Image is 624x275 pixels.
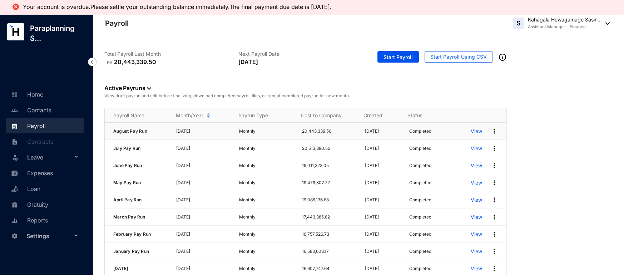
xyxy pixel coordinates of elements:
img: more.27664ee4a8faa814348e188645a3c1fc.svg [491,248,498,255]
p: Completed [409,162,431,169]
p: Assistant Manager - Finance [528,23,602,30]
p: [DATE] [176,213,231,221]
img: more.27664ee4a8faa814348e188645a3c1fc.svg [491,179,498,186]
p: Completed [409,145,431,152]
a: Home [9,91,43,98]
li: Gratuity [6,196,84,212]
button: Start Payroll [377,51,419,63]
a: Reports [9,217,48,224]
a: View [471,213,482,221]
p: 16,757,526.73 [302,231,356,238]
span: S [516,20,521,26]
p: 20,443,339.50 [114,58,156,66]
p: Monthly [239,145,293,152]
p: [DATE] [176,162,231,169]
p: [DATE] [365,231,401,238]
img: alert-icon-error.ae2eb8c10aa5e3dc951a89517520af3a.svg [11,3,20,11]
p: Kahagala Hewagamage Sasin... [528,16,602,23]
span: Leave [27,150,72,164]
p: [DATE] [176,265,231,272]
span: March Pay Run [113,214,145,220]
a: View [471,248,482,255]
li: Reports [6,212,84,228]
img: nav-icon-left.19a07721e4dec06a274f6d07517f07b7.svg [88,58,96,66]
p: [DATE] [176,128,231,135]
p: Monthly [239,179,293,186]
th: Created [355,108,399,123]
p: [DATE] [365,196,401,203]
a: View [471,179,482,186]
a: View [471,196,482,203]
p: View [471,145,482,152]
li: Contacts [6,102,84,118]
img: loan-unselected.d74d20a04637f2d15ab5.svg [11,186,18,192]
img: more.27664ee4a8faa814348e188645a3c1fc.svg [491,231,498,238]
p: [DATE] [365,145,401,152]
p: [DATE] [238,58,258,66]
a: Payroll [9,122,46,129]
p: Completed [409,213,431,221]
p: Monthly [239,231,293,238]
button: Start Payroll Using CSV [425,51,492,63]
span: May Pay Run [113,180,141,185]
span: Settings [26,229,72,243]
img: more.27664ee4a8faa814348e188645a3c1fc.svg [491,265,498,272]
p: 19,011,323.05 [302,162,356,169]
p: LKR [104,59,114,66]
p: Completed [409,265,431,272]
img: people-unselected.118708e94b43a90eceab.svg [11,107,18,114]
p: [DATE] [176,248,231,255]
p: [DATE] [365,265,401,272]
p: 16,607,747.64 [302,265,356,272]
a: View [471,231,482,238]
img: home-unselected.a29eae3204392db15eaf.svg [11,92,18,98]
img: contract-unselected.99e2b2107c0a7dd48938.svg [11,139,18,145]
p: Monthly [239,162,293,169]
img: expense-unselected.2edcf0507c847f3e9e96.svg [11,170,18,177]
p: Paraplanning S... [24,23,93,43]
p: Monthly [239,128,293,135]
span: June Pay Run [113,163,142,168]
img: more.27664ee4a8faa814348e188645a3c1fc.svg [491,213,498,221]
p: [DATE] [176,179,231,186]
li: Contracts [6,133,84,149]
span: July Pay Run [113,146,140,151]
p: [DATE] [176,196,231,203]
a: View [471,265,482,272]
span: [DATE] [113,266,128,271]
p: 19,085,136.68 [302,196,356,203]
th: Payroll Name [105,108,167,123]
a: Loan [9,185,40,192]
p: Completed [409,196,431,203]
p: 16,583,603.17 [302,248,356,255]
p: [DATE] [365,179,401,186]
img: gratuity-unselected.a8c340787eea3cf492d7.svg [11,202,18,208]
p: Monthly [239,213,293,221]
a: View [471,162,482,169]
p: 17,443,385.82 [302,213,356,221]
p: Monthly [239,248,293,255]
img: more.27664ee4a8faa814348e188645a3c1fc.svg [491,196,498,203]
span: Month/Year [176,112,203,119]
p: [DATE] [365,248,401,255]
span: August Pay Run [113,128,147,134]
span: April Pay Run [113,197,142,202]
a: Contracts [9,138,53,145]
img: report-unselected.e6a6b4230fc7da01f883.svg [11,217,18,224]
p: 20,513,380.55 [302,145,356,152]
th: Payrun Type [230,108,292,123]
img: info-outined.c2a0bb1115a2853c7f4cb4062ec879bc.svg [498,53,507,62]
a: View [471,128,482,135]
p: Completed [409,179,431,186]
img: dropdown-black.8e83cc76930a90b1a4fdb6d089b7bf3a.svg [147,87,151,90]
p: 20,443,339.50 [302,128,356,135]
p: Total Payroll Last Month [104,50,238,58]
span: February Pay Run [113,231,151,237]
p: 19,479,807.72 [302,179,356,186]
